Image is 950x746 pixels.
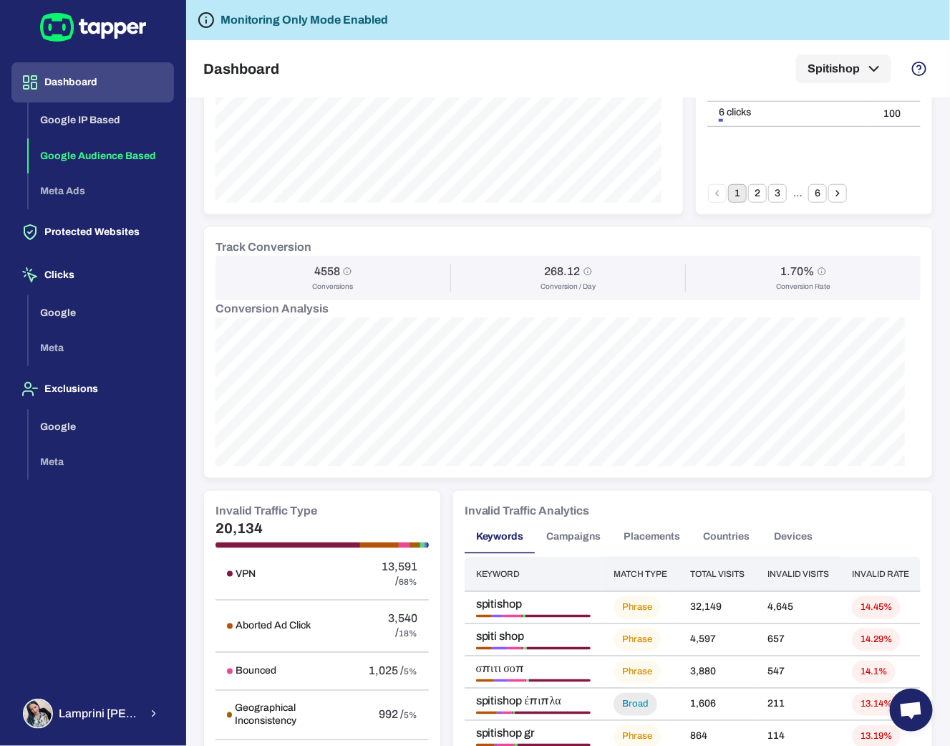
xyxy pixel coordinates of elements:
div: Bounced • 840 [503,615,521,618]
span: 14.45% [852,602,901,614]
h6: Bounced [236,665,276,678]
h6: VPN [236,568,256,580]
button: Placements [613,520,692,554]
div: 6 clicks [719,106,861,119]
nav: pagination navigation [707,184,848,203]
div: Aborted Ad Click • 714 [476,615,492,618]
td: 3,880 [679,656,756,689]
span: spitishop έπιπλα [476,694,591,709]
div: Geographical Inconsistency • 4 [525,679,525,682]
button: Clicks [11,255,174,295]
svg: Tapper is not blocking any fraudulent activity for this domain [198,11,215,29]
span: 5% [404,711,417,721]
span: 18% [399,629,417,639]
td: 211 [756,689,840,721]
td: 1,606 [679,689,756,721]
a: Protected Websites [11,225,174,237]
span: 3,540 / [388,613,417,639]
div: Threat • 44 [524,615,525,618]
h6: Invalid Traffic Type [215,502,317,520]
div: VPN • 309 [529,679,591,682]
button: Google IP Based [29,102,174,138]
td: 100 [872,102,921,127]
div: Aborted Ad Click • 96 [476,647,492,650]
h6: 4558 [314,264,340,279]
div: Threat • 8 [528,679,529,682]
div: VPN • 392 [527,647,591,650]
span: 992 / [379,709,404,721]
h6: Aborted Ad Click [236,620,311,633]
svg: Conversions [343,267,352,276]
div: Ad Click Limit Exceeded • 11 [497,712,503,714]
div: Bounced • 85 [508,647,521,650]
span: 13,591 / [382,560,417,587]
h6: 268.12 [545,264,581,279]
span: Conversion / Day [541,282,596,292]
a: Open chat [890,689,933,732]
span: σπιτι σοπ [476,662,591,676]
a: Google Audience Based [29,148,174,161]
a: Google [29,419,174,431]
a: Google IP Based [29,113,174,125]
button: Go to page 2 [748,184,767,203]
button: Devices [762,520,826,554]
img: Lamprini Reppa [24,700,52,727]
h5: Dashboard [203,60,279,77]
span: Phrase [614,634,661,646]
svg: Conversion Rate [818,267,826,276]
svg: Conversion / Day [583,267,592,276]
div: Geographical Inconsistency • 79 [521,615,523,618]
button: Protected Websites [11,212,174,252]
span: 14.1% [852,666,896,679]
span: 13.14% [852,699,901,711]
button: Spitishop [796,54,891,83]
span: 5% [404,667,417,677]
div: … [788,187,807,200]
td: 657 [756,624,840,656]
div: Ad Click Limit Exceeded • 507 [492,615,503,618]
span: 68% [399,577,417,587]
h6: Monitoring Only Mode Enabled [220,11,388,29]
h6: Conversion Analysis [215,300,921,317]
div: Suspicious Ad Click • 9 [526,679,528,682]
button: Dashboard [11,62,174,102]
div: Bounced • 88 [508,679,525,682]
span: Conversion Rate [776,282,830,292]
th: Invalid rate [840,557,921,592]
h6: 1.70% [781,264,815,279]
div: Suspicious Ad Click • 16 [523,647,526,650]
th: Keyword [465,557,602,592]
span: spiti shop [476,630,591,644]
a: Exclusions [11,382,174,394]
button: Google Audience Based [29,138,174,174]
button: Countries [692,520,762,554]
button: Google [29,409,174,445]
h6: Invalid Traffic Analytics [465,502,590,520]
button: Go to page 6 [808,184,827,203]
span: 1,025 / [369,665,404,677]
div: Aborted Ad Click • 40 [476,712,497,714]
span: spitishop gr [476,727,591,741]
a: Dashboard [11,75,174,87]
td: 32,149 [679,592,756,624]
div: VPN • 144 [515,712,591,714]
td: 4,597 [679,624,756,656]
div: Geographical Inconsistency • 8 [521,647,523,650]
a: Google [29,305,174,317]
div: Bounced • 17 [503,712,512,714]
button: Go to page 3 [768,184,787,203]
span: Phrase [614,602,661,614]
th: Invalid visits [756,557,840,592]
div: Aborted Ad Click • 93 [476,679,495,682]
button: page 1 [728,184,747,203]
span: Conversions [312,282,353,292]
button: Lamprini ReppaLamprini [PERSON_NAME] [11,693,174,735]
div: Ad Click Limit Exceeded • 97 [492,647,508,650]
span: Phrase [614,666,661,679]
span: 14.29% [852,634,901,646]
span: Phrase [614,731,661,743]
a: Clicks [11,268,174,280]
button: Go to next page [828,184,847,203]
